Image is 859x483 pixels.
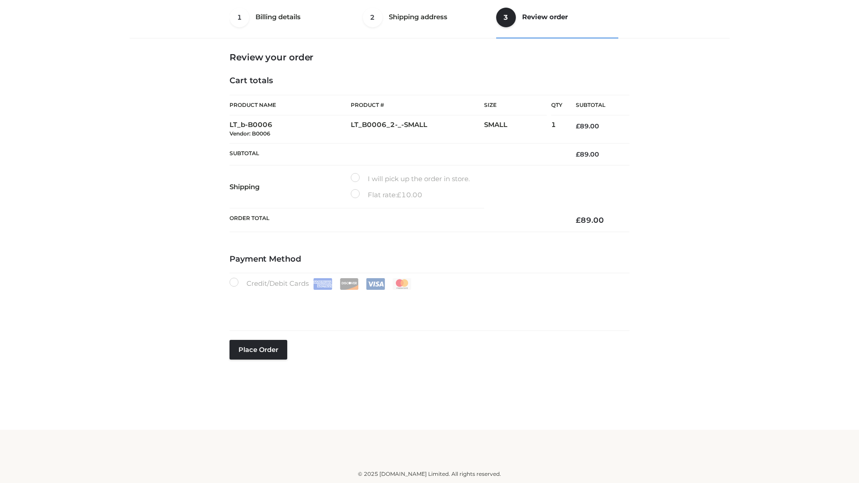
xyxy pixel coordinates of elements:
img: Amex [313,278,332,290]
th: Product Name [230,95,351,115]
iframe: Secure payment input frame [228,288,628,321]
button: Place order [230,340,287,360]
span: £ [576,216,581,225]
img: Visa [366,278,385,290]
th: Product # [351,95,484,115]
bdi: 89.00 [576,150,599,158]
img: Mastercard [392,278,412,290]
td: LT_B0006_2-_-SMALL [351,115,484,144]
th: Subtotal [230,143,562,165]
label: Flat rate: [351,189,422,201]
td: 1 [551,115,562,144]
th: Qty [551,95,562,115]
div: © 2025 [DOMAIN_NAME] Limited. All rights reserved. [133,470,726,479]
td: LT_b-B0006 [230,115,351,144]
h4: Payment Method [230,254,629,264]
bdi: 89.00 [576,216,604,225]
bdi: 89.00 [576,122,599,130]
label: Credit/Debit Cards [230,278,412,290]
bdi: 10.00 [397,191,422,199]
span: £ [576,150,580,158]
th: Size [484,95,547,115]
h3: Review your order [230,52,629,63]
label: I will pick up the order in store. [351,173,470,185]
th: Shipping [230,165,351,208]
img: Discover [340,278,359,290]
th: Subtotal [562,95,629,115]
small: Vendor: B0006 [230,130,270,137]
td: SMALL [484,115,551,144]
span: £ [576,122,580,130]
th: Order Total [230,208,562,232]
h4: Cart totals [230,76,629,86]
span: £ [397,191,401,199]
